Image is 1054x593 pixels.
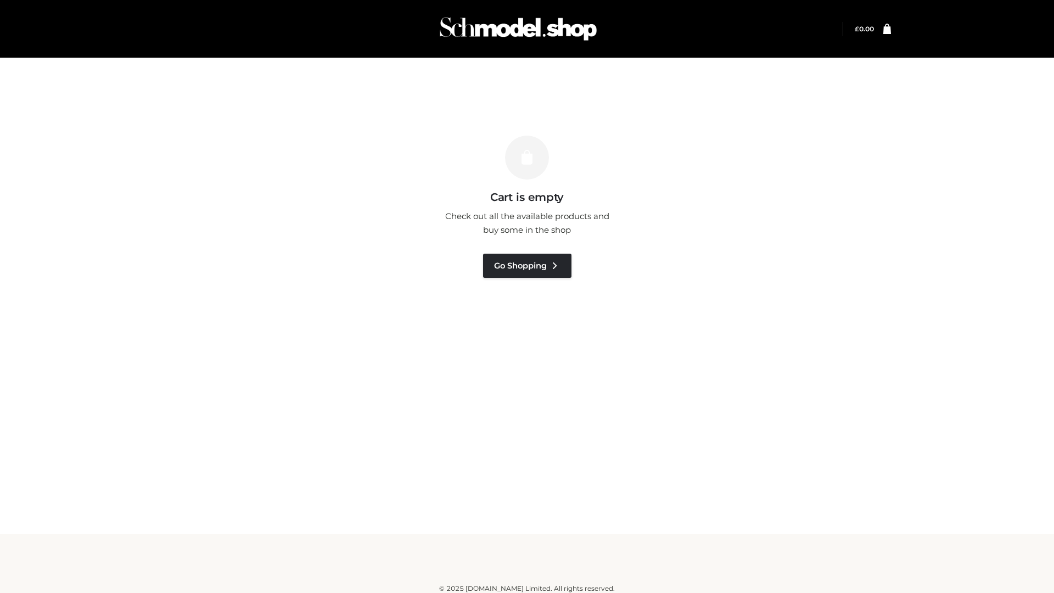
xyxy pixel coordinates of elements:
[855,25,859,33] span: £
[855,25,874,33] a: £0.00
[188,191,866,204] h3: Cart is empty
[855,25,874,33] bdi: 0.00
[436,7,601,51] img: Schmodel Admin 964
[439,209,615,237] p: Check out all the available products and buy some in the shop
[483,254,571,278] a: Go Shopping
